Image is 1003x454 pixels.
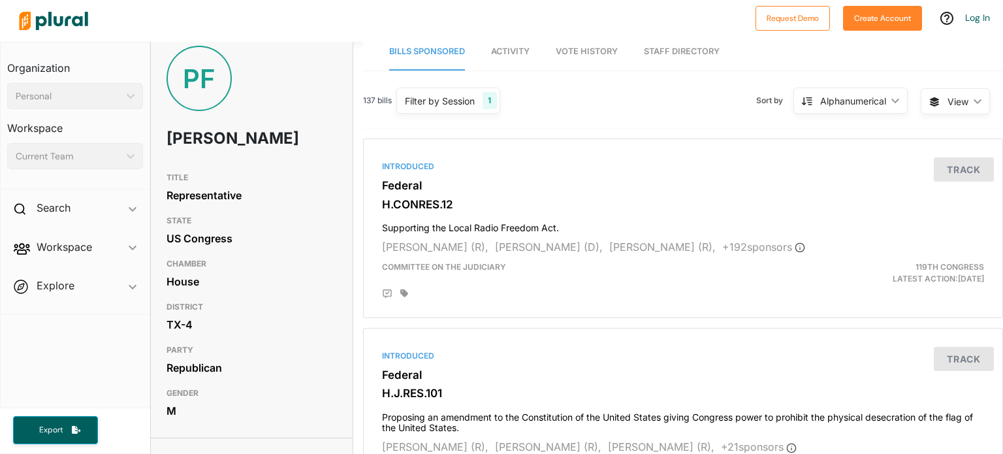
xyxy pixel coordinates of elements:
[915,262,984,272] span: 119th Congress
[167,342,338,358] h3: PARTY
[608,440,714,453] span: [PERSON_NAME] (R),
[167,213,338,229] h3: STATE
[382,161,984,172] div: Introduced
[167,229,338,248] div: US Congress
[483,92,496,109] div: 1
[382,289,392,299] div: Add Position Statement
[934,347,994,371] button: Track
[167,401,338,421] div: M
[382,198,984,211] h3: H.CONRES.12
[167,315,338,334] div: TX-4
[7,109,143,138] h3: Workspace
[167,186,338,205] div: Representative
[167,170,338,186] h3: TITLE
[756,10,830,24] a: Request Demo
[13,416,98,444] button: Export
[382,440,488,453] span: [PERSON_NAME] (R),
[609,240,716,253] span: [PERSON_NAME] (R),
[400,289,408,298] div: Add tags
[556,46,618,56] span: Vote History
[644,33,720,71] a: Staff Directory
[756,95,793,106] span: Sort by
[382,216,984,234] h4: Supporting the Local Radio Freedom Act.
[843,6,922,31] button: Create Account
[167,256,338,272] h3: CHAMBER
[16,89,121,103] div: Personal
[820,94,886,108] div: Alphanumerical
[382,387,984,400] h3: H.J.RES.101
[556,33,618,71] a: Vote History
[167,46,232,111] div: PF
[947,95,968,108] span: View
[495,440,601,453] span: [PERSON_NAME] (R),
[382,406,984,434] h4: Proposing an amendment to the Constitution of the United States giving Congress power to prohibit...
[382,262,506,272] span: Committee on the Judiciary
[843,10,922,24] a: Create Account
[965,12,990,24] a: Log In
[787,261,994,285] div: Latest Action: [DATE]
[389,33,465,71] a: Bills Sponsored
[382,368,984,381] h3: Federal
[167,358,338,378] div: Republican
[491,33,530,71] a: Activity
[934,157,994,182] button: Track
[37,201,71,215] h2: Search
[16,150,121,163] div: Current Team
[756,6,830,31] button: Request Demo
[167,119,269,158] h1: [PERSON_NAME]
[382,240,488,253] span: [PERSON_NAME] (R),
[363,95,392,106] span: 137 bills
[382,179,984,192] h3: Federal
[721,440,797,453] span: + 21 sponsor s
[405,94,475,108] div: Filter by Session
[382,350,984,362] div: Introduced
[491,46,530,56] span: Activity
[30,425,72,436] span: Export
[389,46,465,56] span: Bills Sponsored
[167,385,338,401] h3: GENDER
[495,240,603,253] span: [PERSON_NAME] (D),
[167,299,338,315] h3: DISTRICT
[722,240,805,253] span: + 192 sponsor s
[167,272,338,291] div: House
[7,49,143,78] h3: Organization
